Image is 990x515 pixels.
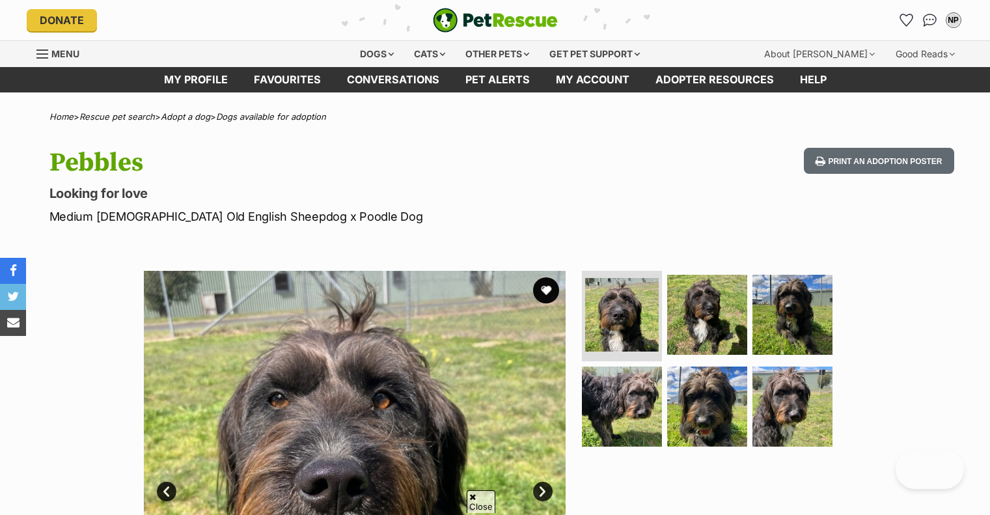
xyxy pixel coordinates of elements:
div: Good Reads [887,41,964,67]
img: chat-41dd97257d64d25036548639549fe6c8038ab92f7586957e7f3b1b290dea8141.svg [923,14,937,27]
a: My account [543,67,642,92]
img: logo-e224e6f780fb5917bec1dbf3a21bbac754714ae5b6737aabdf751b685950b380.svg [433,8,558,33]
a: My profile [151,67,241,92]
a: Adopter resources [642,67,787,92]
div: Other pets [456,41,538,67]
a: conversations [334,67,452,92]
p: Looking for love [49,184,600,202]
div: Dogs [351,41,403,67]
span: Close [467,490,495,513]
button: favourite [533,277,559,303]
div: About [PERSON_NAME] [755,41,884,67]
ul: Account quick links [896,10,964,31]
h1: Pebbles [49,148,600,178]
a: Home [49,111,74,122]
img: Photo of Pebbles [752,275,832,355]
a: Favourites [241,67,334,92]
a: PetRescue [433,8,558,33]
a: Rescue pet search [79,111,155,122]
img: Photo of Pebbles [667,367,747,447]
a: Favourites [896,10,917,31]
div: Cats [405,41,454,67]
div: NP [947,14,960,27]
a: Adopt a dog [161,111,210,122]
p: Medium [DEMOGRAPHIC_DATA] Old English Sheepdog x Poodle Dog [49,208,600,225]
a: Dogs available for adoption [216,111,326,122]
iframe: Help Scout Beacon - Open [896,450,964,489]
button: Print an adoption poster [804,148,954,174]
img: Photo of Pebbles [585,278,659,352]
div: Get pet support [540,41,649,67]
button: My account [943,10,964,31]
a: Help [787,67,840,92]
a: Pet alerts [452,67,543,92]
a: Donate [27,9,97,31]
img: Photo of Pebbles [752,367,832,447]
img: Photo of Pebbles [667,275,747,355]
img: Photo of Pebbles [582,367,662,447]
a: Conversations [920,10,941,31]
a: Prev [157,482,176,501]
span: Menu [51,48,79,59]
a: Menu [36,41,89,64]
a: Next [533,482,553,501]
div: > > > [17,112,974,122]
